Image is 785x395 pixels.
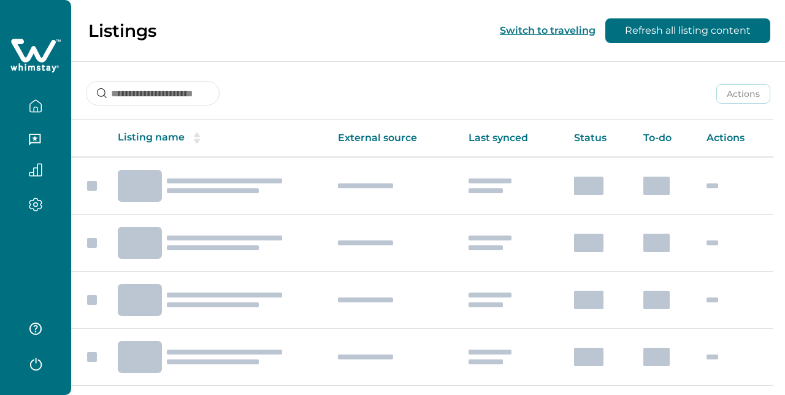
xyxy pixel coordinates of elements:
th: Listing name [108,120,328,157]
th: Last synced [459,120,564,157]
button: sorting [185,132,209,144]
button: Switch to traveling [500,25,595,36]
p: Listings [88,20,156,41]
button: Refresh all listing content [605,18,770,43]
th: Actions [697,120,773,157]
th: External source [328,120,459,157]
th: Status [564,120,634,157]
button: Actions [716,84,770,104]
th: To-do [634,120,697,157]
